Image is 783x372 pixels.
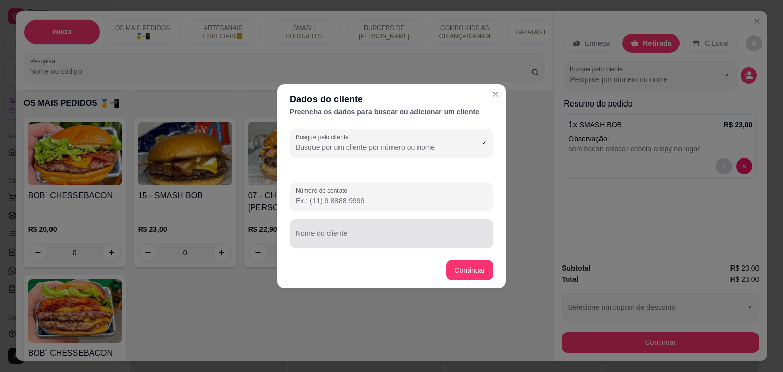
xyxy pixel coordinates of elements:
[290,107,493,117] div: Preencha os dados para buscar ou adicionar um cliente
[296,196,487,206] input: Número de contato
[487,86,504,102] button: Close
[446,260,493,280] button: Continuar
[296,232,487,243] input: Nome do cliente
[296,186,351,195] label: Número de contato
[475,135,491,151] button: Show suggestions
[296,142,459,152] input: Busque pelo cliente
[290,92,493,107] div: Dados do cliente
[296,132,352,141] label: Busque pelo cliente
